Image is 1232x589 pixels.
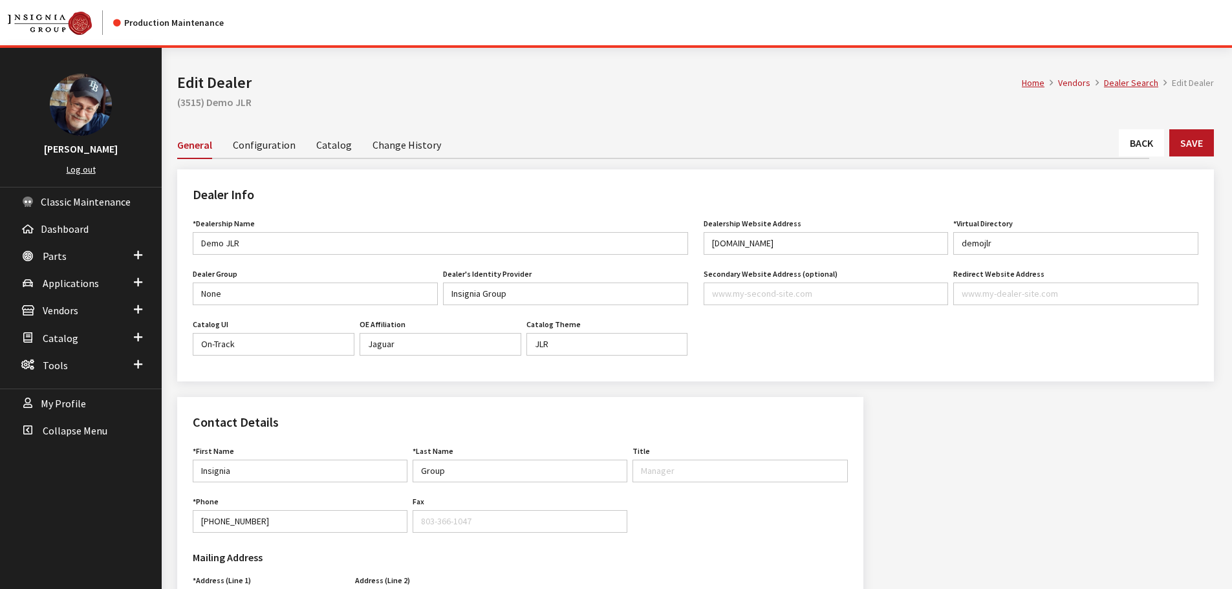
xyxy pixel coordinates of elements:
[704,268,838,280] label: Secondary Website Address (optional)
[193,510,407,533] input: 888-579-4458
[41,195,131,208] span: Classic Maintenance
[1119,129,1164,156] a: Back
[177,71,1022,94] h1: Edit Dealer
[193,496,219,508] label: Phone
[177,94,1214,110] h2: (3515) Demo JLR
[8,10,113,35] a: Insignia Group logo
[373,131,441,158] a: Change History
[704,232,949,255] input: www.my-dealer-site.com
[953,283,1198,305] input: www.my-dealer-site.com
[113,16,224,30] div: Production Maintenance
[50,74,112,136] img: Ray Goodwin
[704,283,949,305] input: www.my-second-site.com
[67,164,96,175] a: Log out
[193,460,407,482] input: John
[413,496,424,508] label: Fax
[41,397,86,410] span: My Profile
[443,268,532,280] label: Dealer's Identity Provider
[953,268,1044,280] label: Redirect Website Address
[413,445,453,457] label: Last Name
[1022,77,1044,89] a: Home
[1169,129,1214,156] button: Save
[704,218,801,230] label: Dealership Website Address
[43,332,78,345] span: Catalog
[193,185,1198,204] h2: Dealer Info
[316,131,352,158] a: Catalog
[193,445,234,457] label: First Name
[43,277,99,290] span: Applications
[1158,76,1214,90] li: Edit Dealer
[413,510,627,533] input: 803-366-1047
[193,268,237,280] label: Dealer Group
[193,319,228,330] label: Catalog UI
[632,460,847,482] input: Manager
[41,222,89,235] span: Dashboard
[1044,76,1090,90] li: Vendors
[953,218,1013,230] label: *Virtual Directory
[43,424,107,437] span: Collapse Menu
[1104,77,1158,89] a: Dealer Search
[8,12,92,35] img: Catalog Maintenance
[193,575,251,586] label: Address (Line 1)
[355,575,410,586] label: Address (Line 2)
[233,131,296,158] a: Configuration
[953,232,1198,255] input: site-name
[193,550,512,565] h3: Mailing Address
[526,319,581,330] label: Catalog Theme
[632,445,650,457] label: Title
[193,412,848,432] h2: Contact Details
[43,250,67,262] span: Parts
[193,218,255,230] label: *Dealership Name
[43,359,68,372] span: Tools
[177,131,212,159] a: General
[13,141,149,156] h3: [PERSON_NAME]
[193,232,688,255] input: My Dealer
[43,305,78,317] span: Vendors
[413,460,627,482] input: Doe
[360,319,405,330] label: OE Affiliation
